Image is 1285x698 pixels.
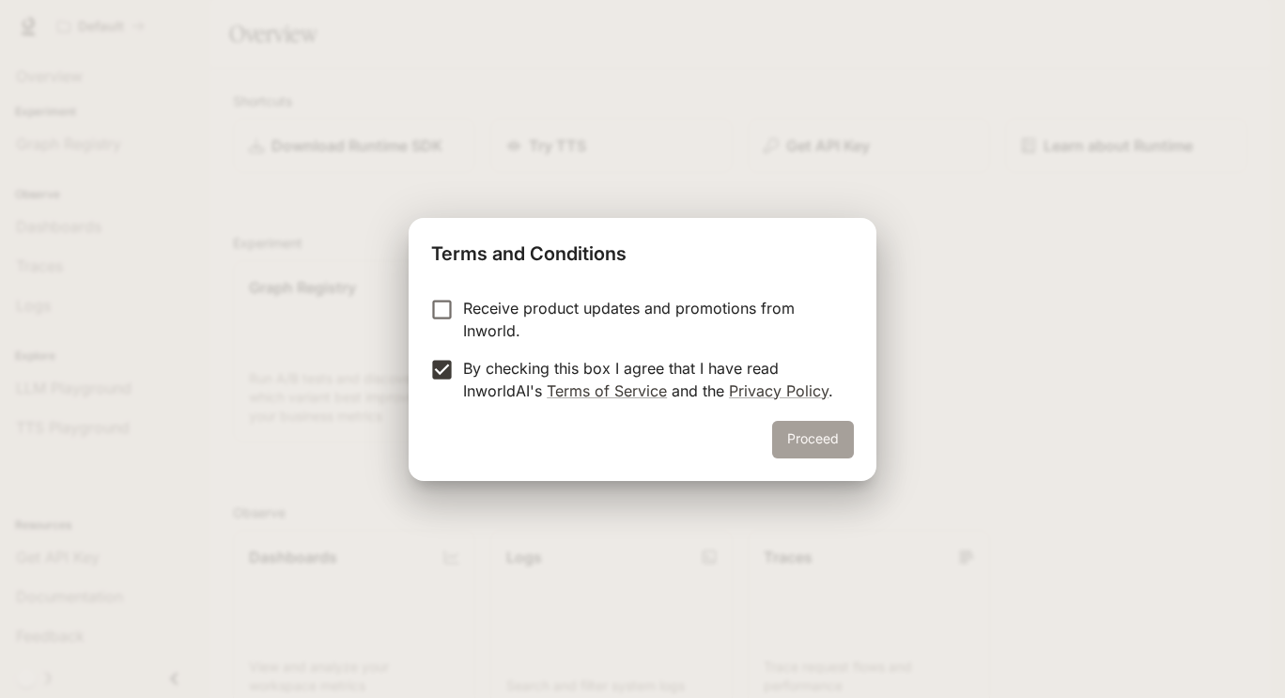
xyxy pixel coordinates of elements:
[463,297,839,342] p: Receive product updates and promotions from Inworld.
[547,381,667,400] a: Terms of Service
[463,357,839,402] p: By checking this box I agree that I have read InworldAI's and the .
[409,218,876,282] h2: Terms and Conditions
[772,421,854,458] button: Proceed
[729,381,828,400] a: Privacy Policy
